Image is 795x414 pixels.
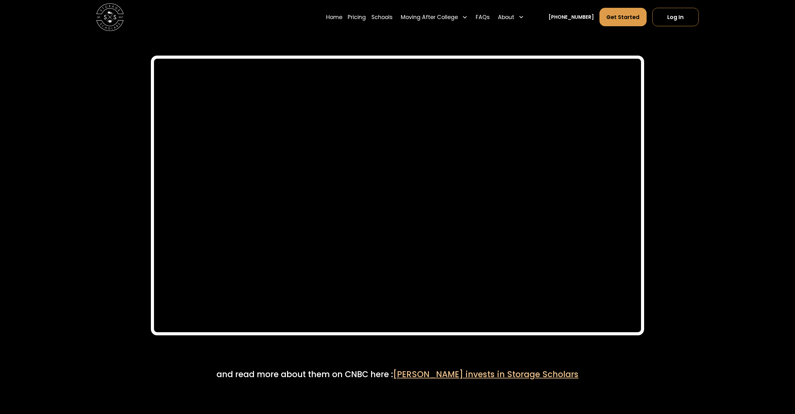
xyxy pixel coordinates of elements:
[371,7,393,27] a: Schools
[96,3,124,31] img: Storage Scholars main logo
[549,13,594,21] a: [PHONE_NUMBER]
[495,7,527,27] div: About
[398,7,470,27] div: Moving After College
[498,13,514,21] div: About
[476,7,490,27] a: FAQs
[652,8,699,26] a: Log In
[393,368,579,380] a: [PERSON_NAME] invests in Storage Scholars
[154,59,641,332] iframe: Robert Herjavec Offers to Double the Money - Shark Tank
[326,7,342,27] a: Home
[401,13,458,21] div: Moving After College
[348,7,366,27] a: Pricing
[599,8,647,26] a: Get Started
[151,368,644,380] div: and read more about them on CNBC here :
